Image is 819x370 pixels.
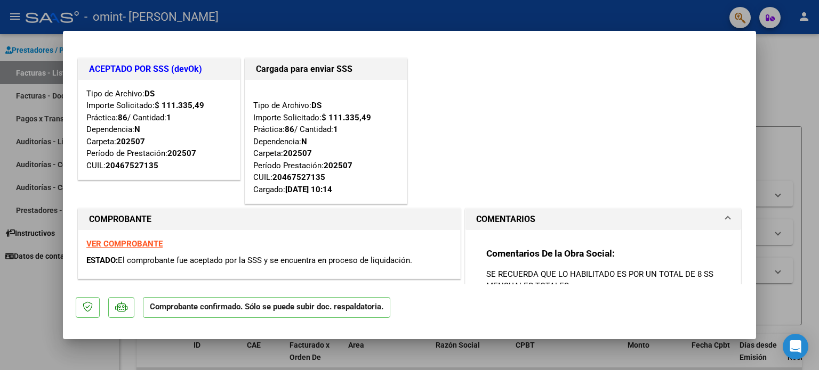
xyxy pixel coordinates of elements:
span: El comprobante fue aceptado por la SSS y se encuentra en proceso de liquidación. [118,256,412,265]
div: Open Intercom Messenger [783,334,808,359]
strong: 202507 [167,149,196,158]
strong: N [134,125,140,134]
h1: COMENTARIOS [476,213,535,226]
strong: DS [311,101,322,110]
p: Comprobante confirmado. Sólo se puede subir doc. respaldatoria. [143,297,390,318]
strong: 1 [333,125,338,134]
div: COMENTARIOS [465,230,741,340]
strong: DS [144,89,155,98]
div: Tipo de Archivo: Importe Solicitado: Práctica: / Cantidad: Dependencia: Carpeta: Período Prestaci... [253,88,399,196]
div: 20467527135 [106,160,158,172]
strong: $ 111.335,49 [155,101,204,110]
strong: 86 [285,125,294,134]
strong: 202507 [116,137,145,146]
strong: 1 [166,113,171,122]
strong: 202507 [324,161,352,170]
strong: N [301,137,307,146]
strong: [DATE] 10:14 [285,185,332,194]
span: ESTADO: [86,256,118,265]
strong: Comentarios De la Obra Social: [486,248,615,259]
h1: Cargada para enviar SSS [256,63,396,76]
strong: COMPROBANTE [89,214,151,224]
p: SE RECUERDA QUE LO HABILITADO ES POR UN TOTAL DE 8 SS MENSUALES TOTALES [486,268,720,292]
mat-expansion-panel-header: COMENTARIOS [465,209,741,230]
strong: 86 [118,113,127,122]
strong: $ 111.335,49 [322,113,371,122]
h1: ACEPTADO POR SSS (devOk) [89,63,229,76]
a: VER COMPROBANTE [86,239,163,249]
div: Tipo de Archivo: Importe Solicitado: Práctica: / Cantidad: Dependencia: Carpeta: Período de Prest... [86,88,232,172]
strong: 202507 [283,149,312,158]
div: 20467527135 [272,171,325,184]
